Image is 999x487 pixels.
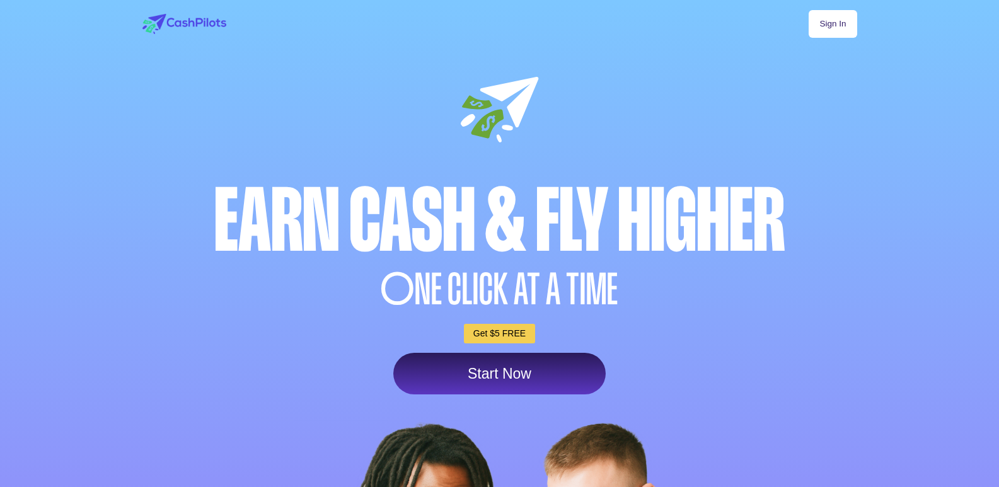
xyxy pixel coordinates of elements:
[139,268,860,311] div: NE CLICK AT A TIME
[464,324,535,343] a: Get $5 FREE
[139,177,860,265] div: Earn Cash & Fly higher
[393,353,606,394] a: Start Now
[381,268,415,311] span: O
[809,10,857,38] a: Sign In
[142,14,226,34] img: logo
